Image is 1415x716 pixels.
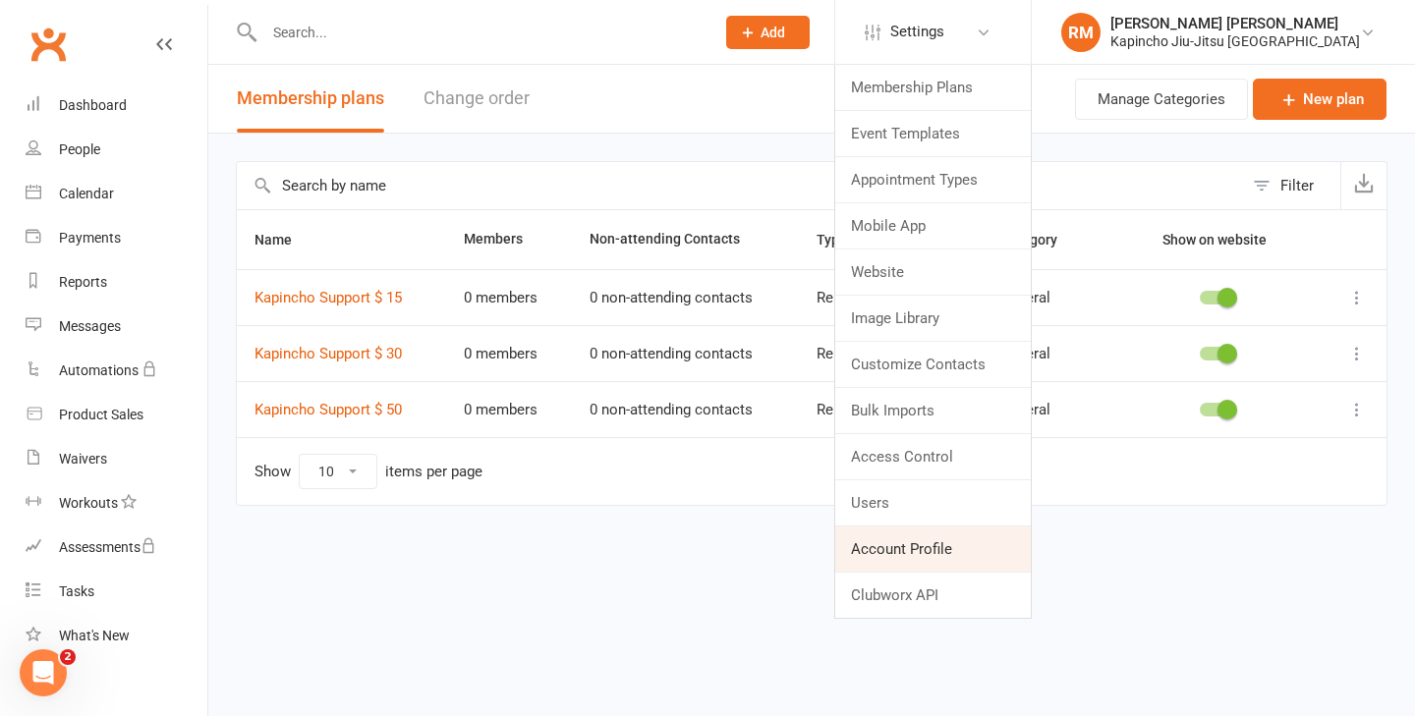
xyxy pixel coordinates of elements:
div: Workouts [59,495,118,511]
button: Show on website [1145,228,1288,251]
a: Kapincho Support $ 30 [255,345,402,362]
a: People [26,128,207,172]
span: 2 [60,649,76,665]
div: Automations [59,362,139,378]
p: Active over [DATE] [95,25,214,44]
a: Users [835,480,1031,525]
div: RM [1061,13,1101,52]
a: Assessments [26,525,207,570]
div: Dashboard [59,97,127,113]
a: Waivers [26,437,207,481]
button: Name [255,228,313,251]
a: Bulk Imports [835,388,1031,433]
div: Calendar [59,186,114,201]
a: Kapincho Support $ 50 [255,401,402,418]
td: 0 non-attending contacts [572,269,800,325]
div: Messages [59,318,121,334]
a: Clubworx API [835,573,1031,618]
td: 0 members [446,269,571,325]
td: Repeating payment [799,325,983,381]
span: Add [761,25,785,40]
a: Image Library [835,296,1031,341]
h1: [PERSON_NAME] [95,10,223,25]
input: Search by name [237,162,1243,209]
div: Filter [1280,174,1314,197]
td: Repeating payment [799,381,983,437]
textarea: Message… [17,524,376,558]
a: Reports [26,260,207,304]
iframe: Intercom live chat [20,649,67,696]
a: Calendar [26,172,207,216]
span: Show on website [1162,232,1267,248]
a: Sure, I've Got A Couple Minutes Now! [31,377,289,393]
a: Mobile App [835,203,1031,248]
a: Dashboard [26,83,207,128]
div: Hi [PERSON_NAME],Thanks again for choosing Clubworx. We trust that you're enjoying your experienc... [16,113,322,474]
button: Gif picker [62,566,78,581]
a: New plan [1253,79,1387,120]
span: Settings [890,10,944,54]
img: Profile image for Emily [56,11,87,42]
div: Assessments [59,539,156,555]
td: General [983,325,1113,381]
div: If you follow the link below you'll find a super easy, short form you can complete to provide fee... [31,289,307,365]
div: People [59,141,100,157]
td: 0 non-attending contacts [572,381,800,437]
button: Upload attachment [93,566,109,581]
button: Change order [424,65,530,133]
a: Messages [26,304,207,349]
button: Add [726,16,810,49]
a: Account Profile [835,526,1031,572]
a: Access Control [835,434,1031,479]
button: Manage Categories [1075,79,1248,120]
a: Automations [26,349,207,393]
span: Type [817,232,869,248]
div: Close [345,8,380,43]
button: Send a message… [337,558,368,589]
a: Tasks [26,570,207,614]
div: Thanks again, [PERSON_NAME]. [31,405,307,463]
div: Kapincho Jiu-Jitsu [GEOGRAPHIC_DATA] [1110,32,1360,50]
div: Payments [59,230,121,246]
div: Product Sales [59,407,143,422]
button: Filter [1243,162,1340,209]
a: Kapincho Support $ 15 [255,289,402,306]
div: Emily says… [16,113,377,518]
button: Home [308,8,345,45]
a: Product Sales [26,393,207,437]
a: Customize Contacts [835,342,1031,387]
th: Members [446,210,571,269]
a: Clubworx [24,20,73,69]
div: Thanks again for choosing Clubworx. We trust that you're enjoying your experience so far. [31,154,307,212]
div: [PERSON_NAME] [PERSON_NAME] [1110,15,1360,32]
td: Repeating payment [799,269,983,325]
a: Appointment Types [835,157,1031,202]
div: What's New [59,628,130,643]
div: [PERSON_NAME] • 12m ago [31,478,198,490]
div: Hi [PERSON_NAME], [31,125,307,144]
span: Category [1000,232,1079,248]
button: Emoji picker [30,566,46,581]
a: What's New [26,614,207,658]
span: Name [255,232,313,248]
th: Non-attending Contacts [572,210,800,269]
a: Workouts [26,481,207,525]
button: Type [817,228,869,251]
div: items per page [385,464,482,480]
div: Reports [59,274,107,290]
button: go back [13,8,50,45]
td: 0 non-attending contacts [572,325,800,381]
a: Membership Plans [835,65,1031,110]
td: 0 members [446,381,571,437]
input: Search... [258,19,701,46]
button: Category [1000,228,1079,251]
a: Payments [26,216,207,260]
td: General [983,269,1113,325]
button: Membership plans [237,65,384,133]
a: Event Templates [835,111,1031,156]
td: 0 members [446,325,571,381]
div: If you have a few moments spare [DATE], we'd really appreciate it if you could provide a review! [31,221,307,279]
div: Waivers [59,451,107,467]
div: Show [255,454,482,489]
a: Website [835,249,1031,295]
